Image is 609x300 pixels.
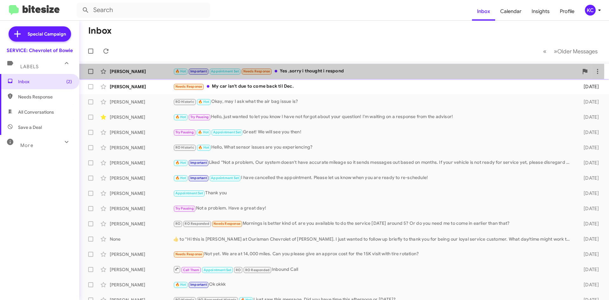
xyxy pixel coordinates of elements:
[183,268,200,272] span: Call Them
[573,99,604,105] div: [DATE]
[175,252,202,256] span: Needs Response
[573,190,604,197] div: [DATE]
[173,236,573,242] div: ​👍​ to “ Hi this is [PERSON_NAME] at Ourisman Chevrolet of [PERSON_NAME]. I just wanted to follow...
[110,282,173,288] div: [PERSON_NAME]
[236,268,241,272] span: RO
[573,114,604,120] div: [DATE]
[573,129,604,136] div: [DATE]
[573,83,604,90] div: [DATE]
[110,205,173,212] div: [PERSON_NAME]
[198,130,209,134] span: 🔥 Hot
[110,114,173,120] div: [PERSON_NAME]
[550,45,601,58] button: Next
[88,26,112,36] h1: Inbox
[18,109,54,115] span: All Conversations
[557,48,598,55] span: Older Messages
[173,83,573,90] div: My car isn't due to come back til Dec.
[245,268,270,272] span: RO Responded
[173,190,573,197] div: Thank you
[173,281,573,288] div: Ok okkk
[110,236,173,242] div: None
[175,283,186,287] span: 🔥 Hot
[573,236,604,242] div: [DATE]
[173,265,573,273] div: Inbound Call
[173,159,573,166] div: Liked “Not a problem, Our system doesn't have accurate mileage so it sends messages out based on ...
[554,47,557,55] span: »
[190,176,207,180] span: Important
[175,115,186,119] span: 🔥 Hot
[573,282,604,288] div: [DATE]
[495,2,527,21] a: Calendar
[472,2,495,21] a: Inbox
[185,222,209,226] span: RO Responded
[110,251,173,257] div: [PERSON_NAME]
[175,161,186,165] span: 🔥 Hot
[110,175,173,181] div: [PERSON_NAME]
[204,268,232,272] span: Appointment Set
[175,222,180,226] span: RO
[543,47,547,55] span: «
[110,68,173,75] div: [PERSON_NAME]
[20,64,39,70] span: Labels
[573,175,604,181] div: [DATE]
[540,45,601,58] nav: Page navigation example
[573,221,604,227] div: [DATE]
[28,31,66,37] span: Special Campaign
[173,144,573,151] div: Hello, What sensor issues are you experiencing?
[66,78,72,85] span: (2)
[175,206,194,210] span: Try Pausing
[77,3,210,18] input: Search
[110,99,173,105] div: [PERSON_NAME]
[175,176,186,180] span: 🔥 Hot
[573,160,604,166] div: [DATE]
[573,144,604,151] div: [DATE]
[213,130,241,134] span: Appointment Set
[110,129,173,136] div: [PERSON_NAME]
[198,145,209,150] span: 🔥 Hot
[175,191,203,195] span: Appointment Set
[555,2,580,21] a: Profile
[190,115,209,119] span: Try Pausing
[110,221,173,227] div: [PERSON_NAME]
[175,100,194,104] span: RO Historic
[173,98,573,105] div: Okay, may I ask what the air bag issue is?
[175,69,186,73] span: 🔥 Hot
[110,83,173,90] div: [PERSON_NAME]
[110,266,173,273] div: [PERSON_NAME]
[175,145,194,150] span: RO Historic
[213,222,240,226] span: Needs Response
[9,26,71,42] a: Special Campaign
[20,143,33,148] span: More
[539,45,550,58] button: Previous
[173,68,579,75] div: Yes ,sorry i thought i respond
[175,84,202,89] span: Needs Response
[573,266,604,273] div: [DATE]
[110,160,173,166] div: [PERSON_NAME]
[173,250,573,258] div: Not yet. We are at 14,000 miles. Can you please give an approx cost for the 15K visit with tire r...
[527,2,555,21] a: Insights
[580,5,602,16] button: KC
[173,113,573,121] div: Hello, just wanted to let you know I have not forgot about your question! I'm waiting on a respon...
[110,144,173,151] div: [PERSON_NAME]
[211,176,239,180] span: Appointment Set
[573,251,604,257] div: [DATE]
[173,129,573,136] div: Great! We will see you then!
[110,190,173,197] div: [PERSON_NAME]
[7,47,73,54] div: SERVICE: Chevrolet of Bowie
[18,78,72,85] span: Inbox
[173,220,573,227] div: Mornings is better kind of. are you available to do the service [DATE] around 5? Or do you need m...
[573,205,604,212] div: [DATE]
[18,94,72,100] span: Needs Response
[243,69,270,73] span: Needs Response
[190,161,207,165] span: Important
[211,69,239,73] span: Appointment Set
[585,5,596,16] div: KC
[173,205,573,212] div: Not a problem. Have a great day!
[175,130,194,134] span: Try Pausing
[190,283,207,287] span: Important
[173,174,573,182] div: I have cancelled the appointment. Please let us know when you are ready to re-schedule!
[18,124,42,130] span: Save a Deal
